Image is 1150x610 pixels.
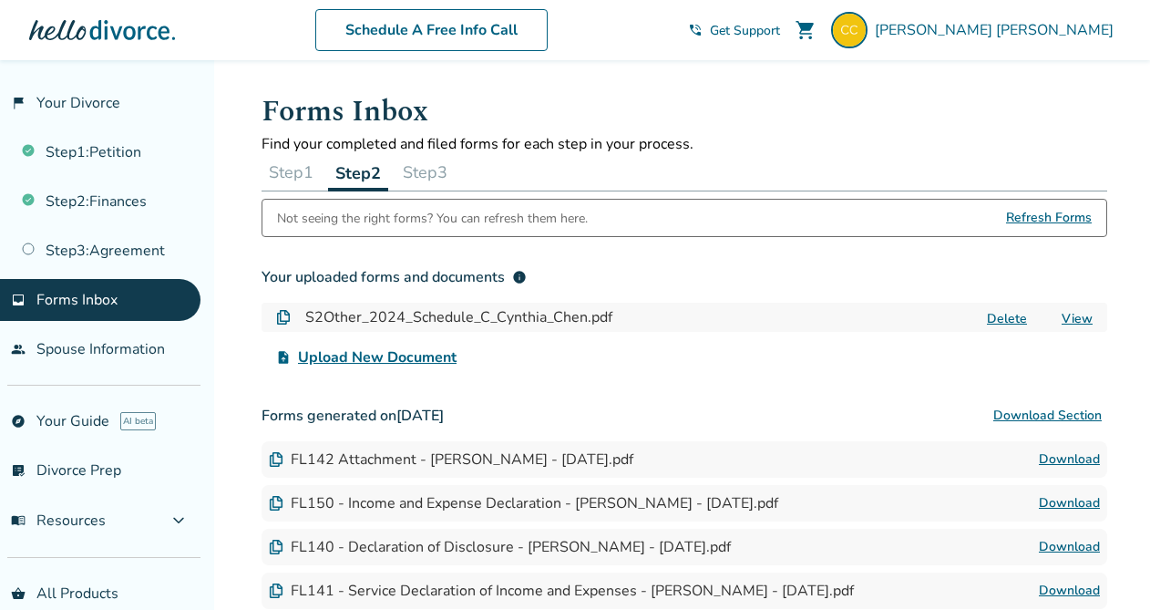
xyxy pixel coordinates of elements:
[269,450,633,470] div: FL142 Attachment - [PERSON_NAME] - [DATE].pdf
[276,350,291,365] span: upload_file
[262,134,1107,154] p: Find your completed and filed forms for each step in your process.
[168,510,190,532] span: expand_more
[298,346,457,368] span: Upload New Document
[328,154,388,191] button: Step2
[262,154,321,191] button: Step1
[11,414,26,429] span: explore
[269,584,283,598] img: Document
[262,398,1107,434] h3: Forms generated on [DATE]
[395,154,455,191] button: Step3
[710,22,780,39] span: Get Support
[11,586,26,601] span: shopping_basket
[262,266,527,288] div: Your uploaded forms and documents
[269,537,731,557] div: FL140 - Declaration of Disclosure - [PERSON_NAME] - [DATE].pdf
[981,309,1032,328] button: Delete
[1039,536,1100,558] a: Download
[795,19,816,41] span: shopping_cart
[1039,492,1100,514] a: Download
[120,412,156,430] span: AI beta
[269,452,283,467] img: Document
[988,398,1107,434] button: Download Section
[11,342,26,357] span: people
[688,23,703,37] span: phone_in_talk
[1006,200,1092,236] span: Refresh Forms
[11,463,26,478] span: list_alt_check
[11,511,106,531] span: Resources
[688,22,780,39] a: phone_in_talkGet Support
[269,581,854,601] div: FL141 - Service Declaration of Income and Expenses - [PERSON_NAME] - [DATE].pdf
[305,306,612,328] h4: S2Other_2024_Schedule_C_Cynthia_Chen.pdf
[512,270,527,284] span: info
[1039,449,1100,470] a: Download
[36,290,118,310] span: Forms Inbox
[875,20,1121,40] span: [PERSON_NAME] [PERSON_NAME]
[315,9,548,51] a: Schedule A Free Info Call
[262,89,1107,134] h1: Forms Inbox
[11,96,26,110] span: flag_2
[11,293,26,307] span: inbox
[269,496,283,511] img: Document
[1062,310,1093,327] a: View
[1059,522,1150,610] iframe: Chat Widget
[1039,580,1100,602] a: Download
[831,12,868,48] img: checy16@gmail.com
[11,513,26,528] span: menu_book
[269,540,283,554] img: Document
[276,310,291,325] img: Document
[277,200,588,236] div: Not seeing the right forms? You can refresh them here.
[269,493,778,513] div: FL150 - Income and Expense Declaration - [PERSON_NAME] - [DATE].pdf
